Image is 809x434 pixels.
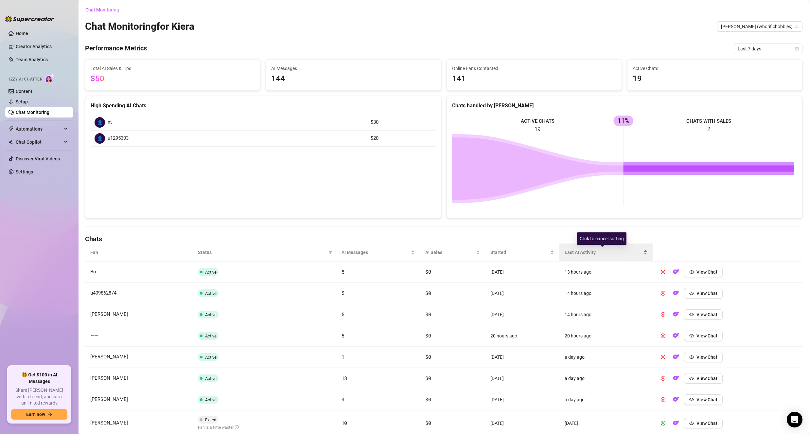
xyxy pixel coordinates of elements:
[11,387,67,407] span: Share [PERSON_NAME] with a friend, and earn unlimited rewards
[485,389,559,410] td: [DATE]
[452,101,797,110] div: Chats handled by [PERSON_NAME]
[673,268,679,275] img: OF
[205,270,217,275] span: Active
[205,417,216,422] span: Exited
[689,334,694,338] span: eye
[48,412,52,417] span: arrow-right
[16,99,28,104] a: Setup
[90,396,128,402] span: [PERSON_NAME]
[559,244,653,262] th: Last AI Activity
[696,421,717,426] span: View Chat
[673,396,679,403] img: OF
[205,376,217,381] span: Active
[425,420,431,426] span: $0
[9,126,14,132] span: thunderbolt
[16,31,28,36] a: Home
[673,311,679,317] img: OF
[91,65,255,72] span: Total AI Sales & Tips
[9,76,42,82] span: Izzy AI Chatter
[90,333,98,338] span: ——
[85,7,119,12] span: Chat Monitoring
[671,422,681,427] a: OF
[205,355,217,360] span: Active
[559,283,653,304] td: 14 hours ago
[11,409,67,420] button: Earn nowarrow-right
[490,249,549,256] span: Started
[738,44,799,54] span: Last 7 days
[85,244,193,262] th: Fan
[671,313,681,318] a: OF
[485,304,559,325] td: [DATE]
[85,20,194,33] h2: Chat Monitoring for Kiera
[16,89,32,94] a: Content
[485,325,559,347] td: 20 hours ago
[684,288,723,298] button: View Chat
[90,269,96,275] span: Bo
[633,65,797,72] span: Active Chats
[696,376,717,381] span: View Chat
[342,420,347,426] span: 10
[91,74,104,83] span: $50
[336,244,420,262] th: AI Messages
[795,25,799,28] span: team
[671,309,681,320] button: OF
[684,267,723,277] button: View Chat
[45,74,55,83] img: AI Chatter
[342,396,344,403] span: 3
[671,267,681,277] button: OF
[673,420,679,426] img: OF
[205,291,217,296] span: Active
[673,290,679,296] img: OF
[205,397,217,402] span: Active
[342,290,344,296] span: 5
[787,412,802,427] div: Open Intercom Messenger
[795,47,799,51] span: calendar
[452,73,616,85] span: 141
[5,16,54,22] img: logo-BBDzfeDw.svg
[661,355,665,359] span: pause-circle
[684,309,723,320] button: View Chat
[673,353,679,360] img: OF
[198,425,239,430] span: Fan is a time waster
[16,57,48,62] a: Team Analytics
[16,156,60,161] a: Discover Viral Videos
[90,290,116,296] span: u409862874
[696,269,717,275] span: View Chat
[565,249,642,256] span: Last AI Activity
[671,356,681,361] a: OF
[235,425,239,429] span: info-circle
[671,377,681,382] a: OF
[671,352,681,362] button: OF
[671,394,681,405] button: OF
[689,291,694,296] span: eye
[205,312,217,317] span: Active
[342,249,410,256] span: AI Messages
[425,375,431,381] span: $0
[689,270,694,274] span: eye
[673,375,679,381] img: OF
[16,169,33,174] a: Settings
[661,270,665,274] span: pause-circle
[671,335,681,340] a: OF
[559,368,653,389] td: a day ago
[9,140,13,144] img: Chat Copilot
[559,389,653,410] td: a day ago
[205,334,217,338] span: Active
[452,65,616,72] span: Online Fans Contacted
[425,332,431,339] span: $0
[11,372,67,385] span: 🎁 Get $100 in AI Messages
[371,118,432,126] article: $30
[327,247,334,257] span: filter
[684,331,723,341] button: View Chat
[108,118,112,126] span: nt
[577,232,626,245] div: Click to cancel sorting
[425,268,431,275] span: $0
[90,420,128,426] span: [PERSON_NAME]
[91,101,436,110] div: High Spending AI Chats
[26,412,45,417] span: Earn now
[661,334,665,338] span: pause-circle
[485,283,559,304] td: [DATE]
[271,65,435,72] span: AI Messages
[689,355,694,359] span: eye
[684,373,723,384] button: View Chat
